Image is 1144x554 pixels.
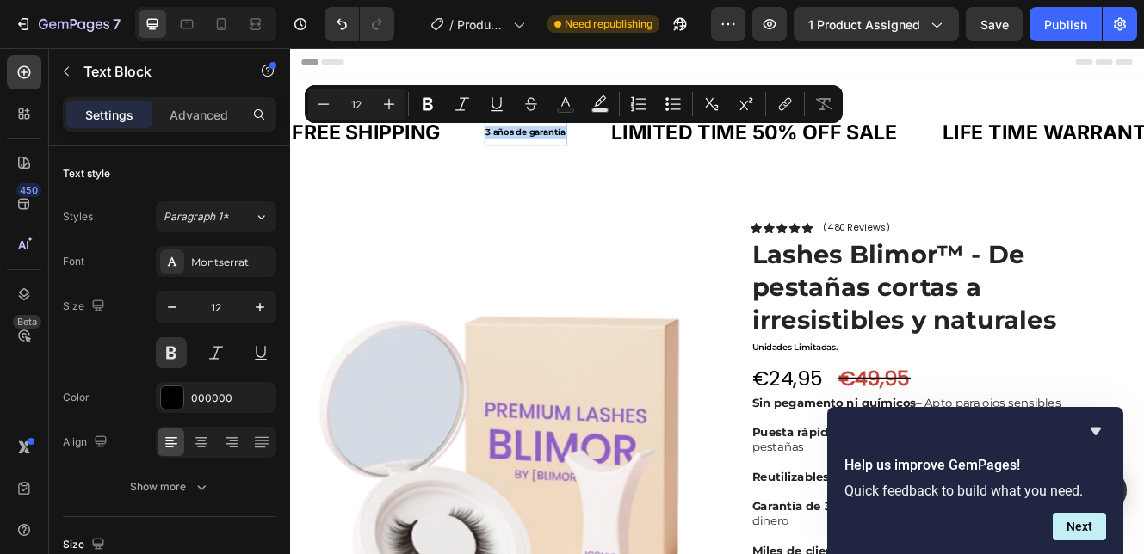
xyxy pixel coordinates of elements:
iframe: Design area [290,48,1144,554]
span: Product Page - [DATE] 10:57:26 [457,15,506,34]
button: Show more [63,471,276,502]
div: LIFE TIME WARRANTY [788,83,1054,120]
div: Undo/Redo [325,7,394,41]
span: Save [980,17,1009,32]
div: 000000 [191,391,272,406]
strong: Puesta rápida en 10 segundos [559,456,776,472]
div: Color [63,390,90,405]
h1: Lashes Blimor™ - De pestañas cortas a irresistibles y naturales [557,229,1016,350]
div: Styles [63,209,93,225]
button: 1 product assigned [794,7,959,41]
div: Text style [63,166,110,182]
button: Hide survey [1085,421,1106,441]
div: Editor contextual toolbar [305,85,843,123]
div: €49,95 [661,380,752,419]
strong: Sin pegamento ni químicos [559,421,758,437]
p: Advanced [170,106,228,124]
p: – Ahorra dinero cada mes [559,510,1014,528]
p: 7 [113,14,121,34]
div: Beta [13,315,41,329]
span: Need republishing [565,16,652,32]
button: Next question [1053,513,1106,540]
button: 7 [7,7,128,41]
button: Paragraph 1* [156,201,276,232]
p: Text Block [83,61,230,82]
div: Publish [1044,15,1087,34]
div: Show more [130,478,210,496]
div: LIMITED TIME 50% OFF SALE [386,83,736,120]
button: Publish [1030,7,1102,41]
span: / [449,15,454,34]
span: unidades limitadas. [559,355,663,368]
div: Help us improve GemPages! [844,421,1106,540]
span: 1 product assigned [808,15,920,34]
div: Font [63,254,84,269]
p: (480 Reviews) [645,210,726,224]
div: Montserrat [191,255,272,270]
button: Save [966,7,1023,41]
p: – Incluso si nunca has usado pestañas [559,456,1014,492]
div: €24,95 [557,380,647,419]
div: Size [63,295,108,318]
div: 450 [16,183,41,197]
h2: Help us improve GemPages! [844,455,1106,476]
span: Paragraph 1* [164,209,229,225]
p: Settings [85,106,133,124]
p: – Apto para ojos sensibles [559,421,1014,439]
strong: Reutilizables hasta 40 veces [559,510,766,526]
p: Quick feedback to build what you need. [844,483,1106,499]
div: Align [63,431,111,454]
